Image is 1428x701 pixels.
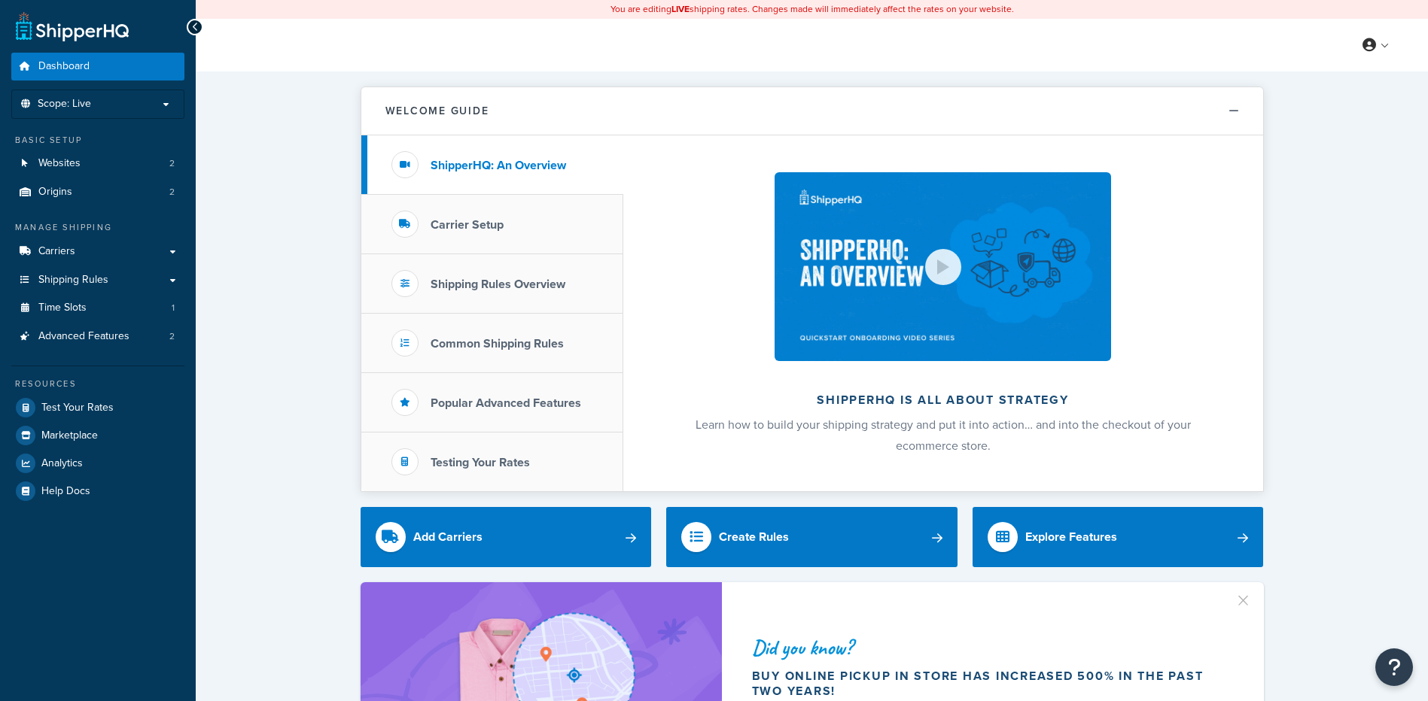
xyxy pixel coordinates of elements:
span: 1 [172,302,175,314]
h2: Welcome Guide [385,105,489,117]
span: Scope: Live [38,98,91,111]
h3: Shipping Rules Overview [431,278,565,291]
a: Test Your Rates [11,394,184,421]
li: Time Slots [11,294,184,322]
span: 2 [169,186,175,199]
button: Welcome Guide [361,87,1263,135]
a: Time Slots1 [11,294,184,322]
a: Websites2 [11,150,184,178]
a: Add Carriers [361,507,652,567]
span: Carriers [38,245,75,258]
a: Dashboard [11,53,184,80]
h3: Testing Your Rates [431,456,530,469]
li: Advanced Features [11,323,184,350]
h3: Popular Advanced Features [431,396,581,410]
span: Time Slots [38,302,87,314]
div: Add Carriers [413,527,483,548]
span: Marketplace [41,429,98,442]
a: Analytics [11,450,184,477]
div: Create Rules [719,527,789,548]
h3: Carrier Setup [431,218,504,232]
span: Advanced Features [38,330,129,343]
span: Origins [38,186,72,199]
span: 2 [169,330,175,343]
h3: Common Shipping Rules [431,337,564,350]
a: Carriers [11,238,184,266]
button: Open Resource Center [1375,648,1413,686]
a: Origins2 [11,178,184,206]
a: Marketplace [11,422,184,449]
li: Websites [11,150,184,178]
span: Websites [38,157,81,170]
div: Basic Setup [11,134,184,147]
b: LIVE [671,2,690,16]
div: Explore Features [1025,527,1117,548]
span: Shipping Rules [38,274,108,287]
img: ShipperHQ is all about strategy [775,172,1110,361]
a: Advanced Features2 [11,323,184,350]
a: Shipping Rules [11,266,184,294]
h2: ShipperHQ is all about strategy [663,393,1223,407]
h3: ShipperHQ: An Overview [431,159,566,172]
a: Help Docs [11,478,184,505]
span: Analytics [41,457,83,470]
div: Buy online pickup in store has increased 500% in the past two years! [752,669,1228,699]
a: Create Rules [666,507,958,567]
span: Test Your Rates [41,402,114,414]
span: Help Docs [41,485,90,498]
div: Did you know? [752,637,1228,658]
a: Explore Features [973,507,1264,567]
span: 2 [169,157,175,170]
span: Learn how to build your shipping strategy and put it into action… and into the checkout of your e... [696,416,1191,454]
div: Manage Shipping [11,221,184,234]
li: Origins [11,178,184,206]
div: Resources [11,378,184,390]
span: Dashboard [38,60,90,73]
